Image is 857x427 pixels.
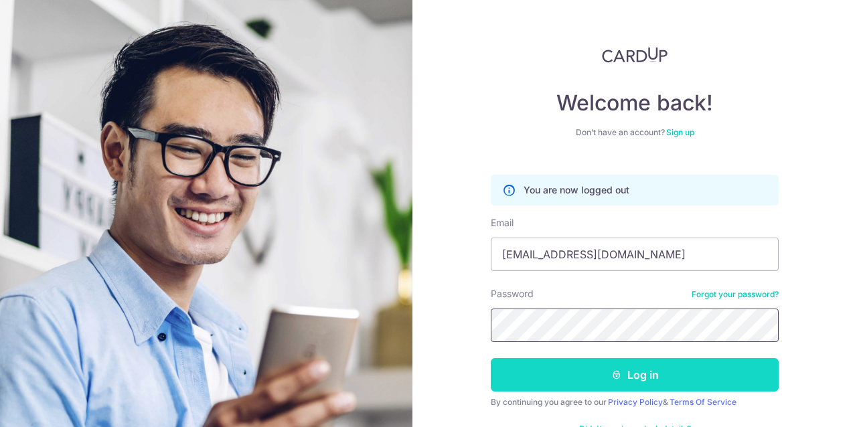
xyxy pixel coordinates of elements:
[670,397,736,407] a: Terms Of Service
[491,127,779,138] div: Don’t have an account?
[491,397,779,408] div: By continuing you agree to our &
[491,358,779,392] button: Log in
[692,289,779,300] a: Forgot your password?
[491,238,779,271] input: Enter your Email
[608,397,663,407] a: Privacy Policy
[491,287,534,301] label: Password
[491,216,514,230] label: Email
[524,183,629,197] p: You are now logged out
[491,90,779,116] h4: Welcome back!
[666,127,694,137] a: Sign up
[602,47,668,63] img: CardUp Logo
